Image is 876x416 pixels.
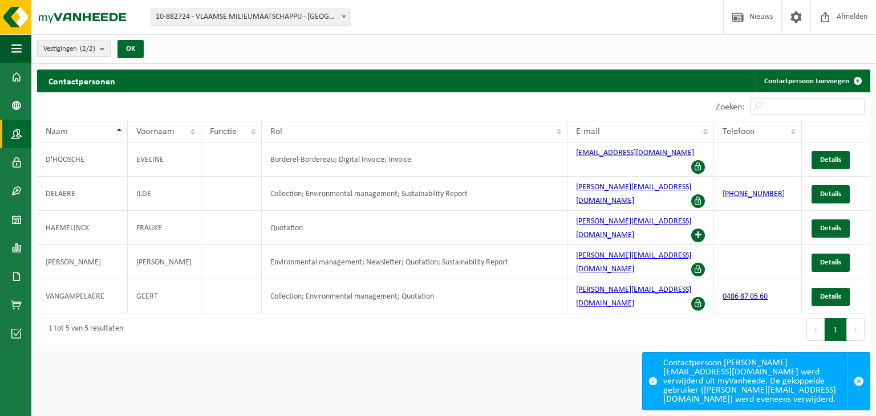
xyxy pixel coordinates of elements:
td: FRAUKE [128,211,201,245]
a: [PERSON_NAME][EMAIL_ADDRESS][DOMAIN_NAME] [576,286,691,308]
a: [EMAIL_ADDRESS][DOMAIN_NAME] [576,149,694,157]
span: E-mail [576,127,600,136]
td: D'HOOSCHE [37,142,128,177]
td: VANGAMPELAERE [37,279,128,313]
div: Contactpersoon [PERSON_NAME][EMAIL_ADDRESS][DOMAIN_NAME] werd verwijderd uit myVanheede. De gekop... [663,353,847,410]
a: [PERSON_NAME][EMAIL_ADDRESS][DOMAIN_NAME] [576,183,691,205]
td: HAEMELINCK [37,211,128,245]
td: GEERT [128,279,201,313]
td: DELAERE [37,177,128,211]
count: (2/2) [80,45,95,52]
button: Previous [806,318,825,341]
a: 0486 87 05 60 [723,292,768,301]
span: Functie [210,127,237,136]
a: Details [812,254,850,272]
span: Naam [46,127,68,136]
button: 1 [825,318,847,341]
td: [PERSON_NAME] [128,245,201,279]
td: ILDE [128,177,201,211]
span: Details [820,259,841,266]
td: [PERSON_NAME] [37,245,128,279]
span: Details [820,225,841,232]
span: 10-882724 - VLAAMSE MILIEUMAATSCHAPPIJ - AALST [151,9,350,26]
a: Details [812,288,850,306]
button: Vestigingen(2/2) [37,40,111,57]
span: Rol [270,127,282,136]
a: [PERSON_NAME][EMAIL_ADDRESS][DOMAIN_NAME] [576,217,691,239]
span: Voornaam [136,127,175,136]
h2: Contactpersonen [37,70,127,92]
span: Details [820,190,841,198]
a: Details [812,185,850,203]
td: Collection; Environmental management; Sustainability Report [262,177,568,211]
span: Details [820,293,841,300]
span: 10-882724 - VLAAMSE MILIEUMAATSCHAPPIJ - AALST [151,9,350,25]
label: Zoeken: [716,103,744,112]
span: Vestigingen [43,40,95,58]
td: EVELINE [128,142,201,177]
td: Borderel-Bordereau; Digital Invoice; Invoice [262,142,568,177]
button: OK [117,40,144,58]
button: Next [847,318,865,341]
td: Collection; Environmental management; Quotation [262,279,568,313]
td: Quotation [262,211,568,245]
div: 1 tot 5 van 5 resultaten [43,319,123,340]
span: Details [820,156,841,164]
a: Details [812,219,850,238]
a: [PHONE_NUMBER] [723,190,785,198]
span: Telefoon [723,127,755,136]
a: Details [812,151,850,169]
td: Environmental management; Newsletter; Quotation; Sustainability Report [262,245,568,279]
a: Contactpersoon toevoegen [755,70,869,92]
a: [PERSON_NAME][EMAIL_ADDRESS][DOMAIN_NAME] [576,251,691,274]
